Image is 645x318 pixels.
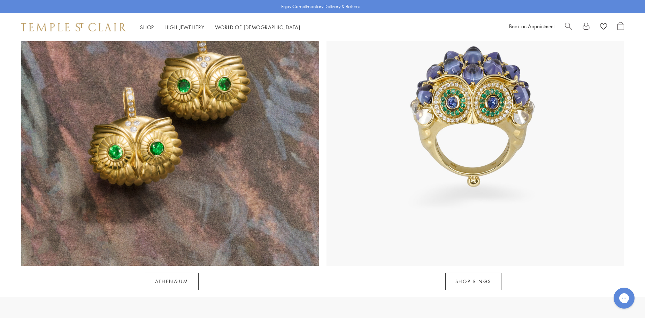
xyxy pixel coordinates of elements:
[215,24,300,31] a: World of [DEMOGRAPHIC_DATA]World of [DEMOGRAPHIC_DATA]
[509,23,554,30] a: Book an Appointment
[610,285,638,311] iframe: Gorgias live chat messenger
[281,3,360,10] p: Enjoy Complimentary Delivery & Returns
[21,23,126,31] img: Temple St. Clair
[445,273,501,290] a: SHOP RINGS
[600,22,607,32] a: View Wishlist
[145,273,199,290] a: Athenæum
[140,23,300,32] nav: Main navigation
[617,22,624,32] a: Open Shopping Bag
[140,24,154,31] a: ShopShop
[164,24,205,31] a: High JewelleryHigh Jewellery
[565,22,572,32] a: Search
